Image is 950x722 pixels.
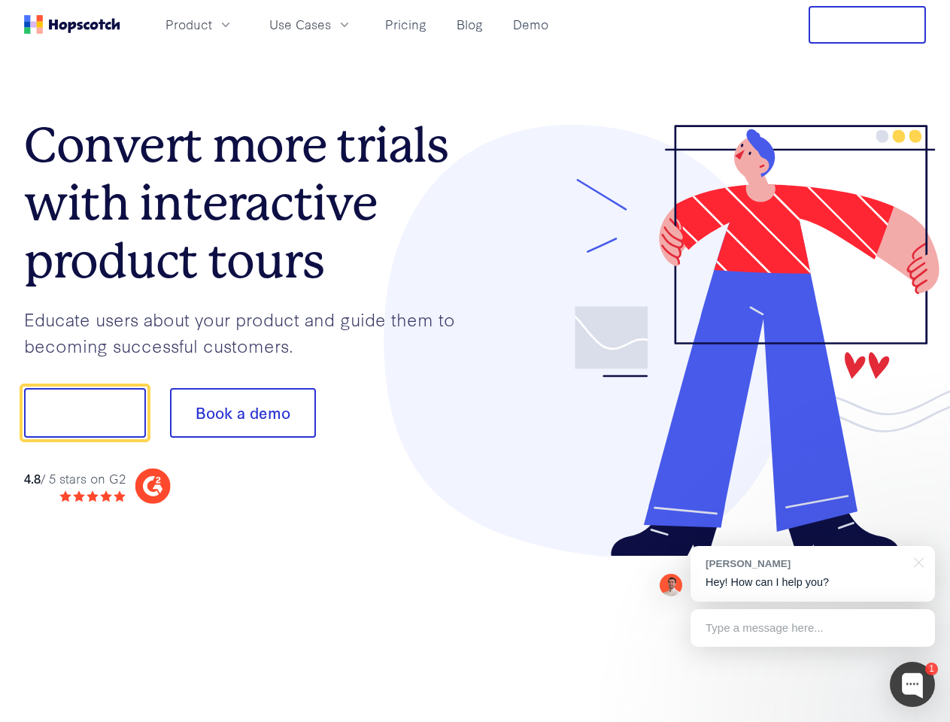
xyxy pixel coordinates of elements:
button: Show me! [24,388,146,438]
a: Home [24,15,120,34]
p: Hey! How can I help you? [706,575,920,590]
a: Demo [507,12,554,37]
button: Use Cases [260,12,361,37]
a: Blog [451,12,489,37]
button: Book a demo [170,388,316,438]
div: 1 [925,663,938,675]
button: Free Trial [809,6,926,44]
div: [PERSON_NAME] [706,557,905,571]
h1: Convert more trials with interactive product tours [24,117,475,290]
img: Mark Spera [660,574,682,596]
a: Pricing [379,12,433,37]
strong: 4.8 [24,469,41,487]
div: Type a message here... [690,609,935,647]
button: Product [156,12,242,37]
div: / 5 stars on G2 [24,469,126,488]
p: Educate users about your product and guide them to becoming successful customers. [24,306,475,358]
span: Product [165,15,212,34]
span: Use Cases [269,15,331,34]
